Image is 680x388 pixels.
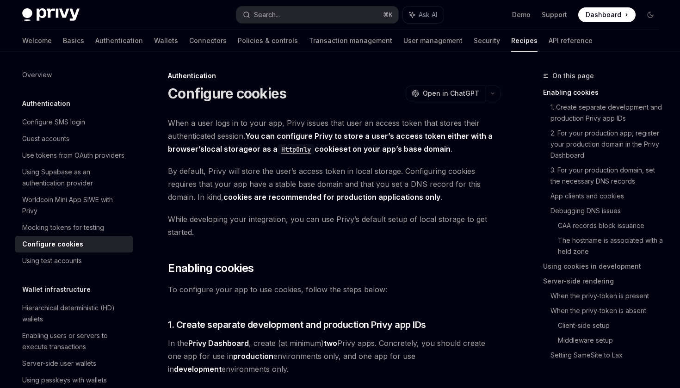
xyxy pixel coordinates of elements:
button: Open in ChatGPT [406,86,485,101]
h5: Authentication [22,98,70,109]
div: Search... [254,9,280,20]
a: Wallets [154,30,178,52]
a: Server-side rendering [543,274,665,289]
div: Guest accounts [22,133,69,144]
div: Configure cookies [22,239,83,250]
a: Setting SameSite to Lax [550,348,665,363]
span: When a user logs in to your app, Privy issues that user an access token that stores their authent... [168,117,501,155]
div: Server-side user wallets [22,358,96,369]
a: Use tokens from OAuth providers [15,147,133,164]
a: User management [403,30,463,52]
a: Transaction management [309,30,392,52]
div: Overview [22,69,52,80]
code: HttpOnly [278,144,315,154]
button: Ask AI [403,6,444,23]
a: Overview [15,67,133,83]
a: 2. For your production app, register your production domain in the Privy Dashboard [550,126,665,163]
a: Worldcoin Mini App SIWE with Privy [15,191,133,219]
span: 1. Create separate development and production Privy app IDs [168,318,426,331]
a: Enabling cookies [543,85,665,100]
div: Worldcoin Mini App SIWE with Privy [22,194,128,216]
a: Privy Dashboard [188,339,249,348]
a: Basics [63,30,84,52]
a: Demo [512,10,531,19]
div: Configure SMS login [22,117,85,128]
a: Welcome [22,30,52,52]
a: Support [542,10,567,19]
div: Using test accounts [22,255,82,266]
a: Hierarchical deterministic (HD) wallets [15,300,133,327]
div: Hierarchical deterministic (HD) wallets [22,302,128,325]
a: Client-side setup [558,318,665,333]
a: Dashboard [578,7,636,22]
span: Dashboard [586,10,621,19]
div: Authentication [168,71,501,80]
button: Toggle dark mode [643,7,658,22]
a: Recipes [511,30,538,52]
h1: Configure cookies [168,85,286,102]
h5: Wallet infrastructure [22,284,91,295]
span: While developing your integration, you can use Privy’s default setup of local storage to get star... [168,213,501,239]
a: Connectors [189,30,227,52]
a: local storage [204,144,253,154]
div: Using Supabase as an authentication provider [22,166,128,189]
a: Using Supabase as an authentication provider [15,164,133,191]
span: ⌘ K [383,11,393,18]
a: API reference [549,30,593,52]
a: 3. For your production domain, set the necessary DNS records [550,163,665,189]
a: 1. Create separate development and production Privy app IDs [550,100,665,126]
div: Use tokens from OAuth providers [22,150,124,161]
a: Enabling users or servers to execute transactions [15,327,133,355]
a: HttpOnlycookie [278,144,339,154]
a: App clients and cookies [550,189,665,203]
a: Using test accounts [15,253,133,269]
img: dark logo [22,8,80,21]
span: Open in ChatGPT [423,89,479,98]
strong: Privy Dashboard [188,339,249,348]
strong: You can configure Privy to store a user’s access token either with a browser’s or as a set on you... [168,131,493,154]
a: Configure SMS login [15,114,133,130]
a: The hostname is associated with a held zone [558,233,665,259]
span: By default, Privy will store the user’s access token in local storage. Configuring cookies requir... [168,165,501,203]
a: CAA records block issuance [558,218,665,233]
div: Enabling users or servers to execute transactions [22,330,128,352]
span: Ask AI [419,10,437,19]
div: Mocking tokens for testing [22,222,104,233]
a: When the privy-token is absent [550,303,665,318]
span: To configure your app to use cookies, follow the steps below: [168,283,501,296]
a: Middleware setup [558,333,665,348]
button: Search...⌘K [236,6,398,23]
strong: cookies are recommended for production applications only [223,192,440,202]
span: Enabling cookies [168,261,253,276]
a: Mocking tokens for testing [15,219,133,236]
strong: two [324,339,337,348]
a: Security [474,30,500,52]
strong: production [233,351,273,361]
a: Using cookies in development [543,259,665,274]
a: Debugging DNS issues [550,203,665,218]
strong: development [174,364,222,374]
a: Server-side user wallets [15,355,133,372]
a: Configure cookies [15,236,133,253]
span: In the , create (at minimum) Privy apps. Concretely, you should create one app for use in environ... [168,337,501,376]
div: Using passkeys with wallets [22,375,107,386]
a: Policies & controls [238,30,298,52]
a: Guest accounts [15,130,133,147]
a: Authentication [95,30,143,52]
span: On this page [552,70,594,81]
a: When the privy-token is present [550,289,665,303]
